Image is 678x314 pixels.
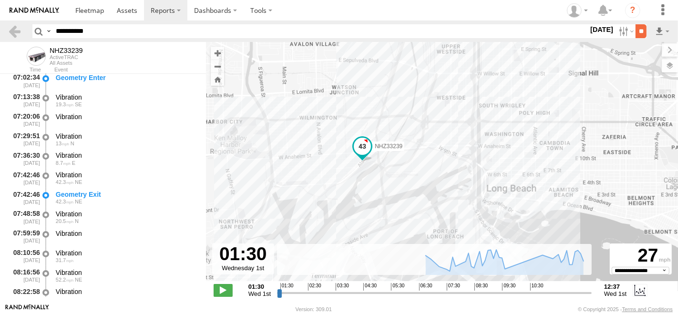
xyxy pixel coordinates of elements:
[50,60,83,66] div: All Assets
[248,283,271,290] strong: 01:30
[447,283,460,291] span: 07:30
[615,24,636,38] label: Search Filter Options
[474,283,488,291] span: 08:30
[5,304,49,314] a: Visit our Website
[56,160,71,166] span: 8.7
[604,283,627,290] strong: 12:37
[75,199,82,204] span: Heading: 37
[214,284,233,296] label: Play/Stop
[75,296,78,302] span: Heading: 90
[56,171,197,179] div: Vibration
[8,267,41,284] div: 08:16:56 [DATE]
[56,229,197,238] div: Vibration
[56,141,69,146] span: 13
[211,73,224,86] button: Zoom Home
[56,179,73,185] span: 42.3
[8,72,41,90] div: 07:02:34 [DATE]
[8,24,21,38] a: Back to previous Page
[45,24,52,38] label: Search Query
[56,73,197,82] div: Geometry Enter
[564,3,591,18] div: Zulema McIntosch
[56,190,197,199] div: Geometry Exit
[248,290,271,297] span: Wed 1st Oct 2025
[654,24,670,38] label: Export results as...
[625,3,640,18] i: ?
[611,245,670,267] div: 27
[56,277,73,283] span: 52.2
[211,60,224,73] button: Zoom out
[8,247,41,265] div: 08:10:56 [DATE]
[56,249,197,257] div: Vibration
[75,277,82,283] span: Heading: 26
[56,132,197,141] div: Vibration
[56,199,73,204] span: 42.3
[56,210,197,218] div: Vibration
[8,150,41,168] div: 07:36:30 [DATE]
[530,283,544,291] span: 10:30
[391,283,404,291] span: 05:30
[8,189,41,206] div: 07:42:46 [DATE]
[8,286,41,304] div: 08:22:58 [DATE]
[8,91,41,109] div: 07:13:38 [DATE]
[75,218,79,224] span: Heading: 360
[280,283,294,291] span: 01:30
[54,68,206,72] div: Event
[56,101,73,107] span: 19.3
[363,283,377,291] span: 04:30
[622,306,673,312] a: Terms and Conditions
[50,47,83,54] div: NHZ33239 - View Asset History
[8,131,41,148] div: 07:29:51 [DATE]
[588,24,615,35] label: [DATE]
[56,93,197,101] div: Vibration
[56,257,73,263] span: 31.7
[10,7,59,14] img: rand-logo.svg
[336,283,349,291] span: 03:30
[56,268,197,277] div: Vibration
[211,47,224,60] button: Zoom in
[8,169,41,187] div: 07:42:46 [DATE]
[8,111,41,129] div: 07:20:06 [DATE]
[56,112,197,121] div: Vibration
[308,283,321,291] span: 02:30
[72,160,75,166] span: Heading: 76
[502,283,515,291] span: 09:30
[56,151,197,160] div: Vibration
[71,141,74,146] span: Heading: 22
[50,54,83,60] div: ActiveTRAC
[8,208,41,226] div: 07:48:58 [DATE]
[56,287,197,296] div: Vibration
[296,306,332,312] div: Version: 309.01
[56,296,73,302] span: 20.5
[578,306,673,312] div: © Copyright 2025 -
[56,218,73,224] span: 20.5
[419,283,432,291] span: 06:30
[375,143,402,150] span: NHZ33239
[604,290,627,297] span: Wed 1st Oct 2025
[8,228,41,245] div: 07:59:59 [DATE]
[75,101,82,107] span: Heading: 115
[75,179,82,185] span: Heading: 37
[8,68,41,72] div: Time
